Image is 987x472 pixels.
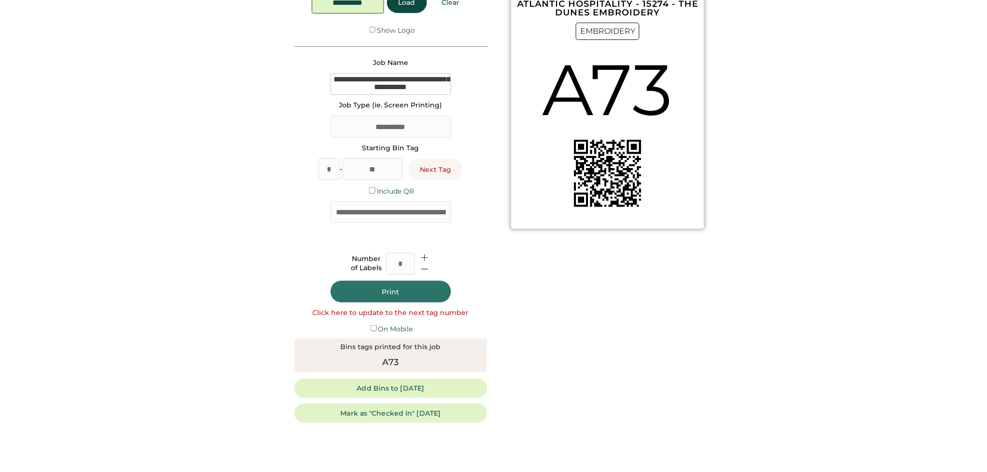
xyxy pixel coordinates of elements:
div: A73 [383,356,399,369]
div: A73 [543,40,673,140]
div: Click here to update to the next tag number [313,308,469,318]
div: - [340,165,343,174]
div: Job Name [373,58,408,68]
div: Bins tags printed for this job [341,342,441,352]
div: Starting Bin Tag [362,144,419,153]
div: EMBROIDERY [576,23,640,40]
button: Add Bins to [DATE] [294,379,487,398]
label: Show Logo [377,26,415,35]
button: Print [331,281,451,302]
label: On Mobile [378,325,413,333]
button: Mark as "Checked In" [DATE] [294,404,487,423]
div: Job Type (ie. Screen Printing) [339,101,442,110]
button: Next Tag [409,159,463,180]
div: Number of Labels [351,254,382,273]
label: Include QR [377,187,414,196]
